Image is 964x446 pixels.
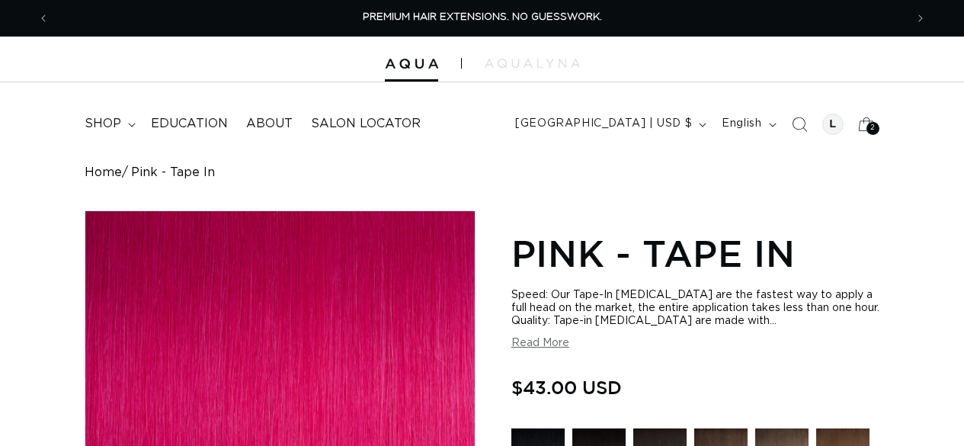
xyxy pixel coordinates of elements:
[75,107,142,141] summary: shop
[85,165,880,180] nav: breadcrumbs
[870,122,876,135] span: 2
[142,107,237,141] a: Education
[511,289,880,328] div: Speed: Our Tape-In [MEDICAL_DATA] are the fastest way to apply a full head on the market, the ent...
[302,107,430,141] a: Salon Locator
[485,59,580,68] img: aqualyna.com
[237,107,302,141] a: About
[85,165,122,180] a: Home
[722,116,761,132] span: English
[385,59,438,69] img: Aqua Hair Extensions
[151,116,228,132] span: Education
[904,4,937,33] button: Next announcement
[363,12,602,22] span: PREMIUM HAIR EXTENSIONS. NO GUESSWORK.
[511,337,569,350] button: Read More
[506,110,713,139] button: [GEOGRAPHIC_DATA] | USD $
[27,4,60,33] button: Previous announcement
[713,110,782,139] button: English
[131,165,215,180] span: Pink - Tape In
[783,107,816,141] summary: Search
[511,229,880,277] h1: Pink - Tape In
[246,116,293,132] span: About
[311,116,421,132] span: Salon Locator
[515,116,692,132] span: [GEOGRAPHIC_DATA] | USD $
[511,373,622,402] span: $43.00 USD
[85,116,121,132] span: shop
